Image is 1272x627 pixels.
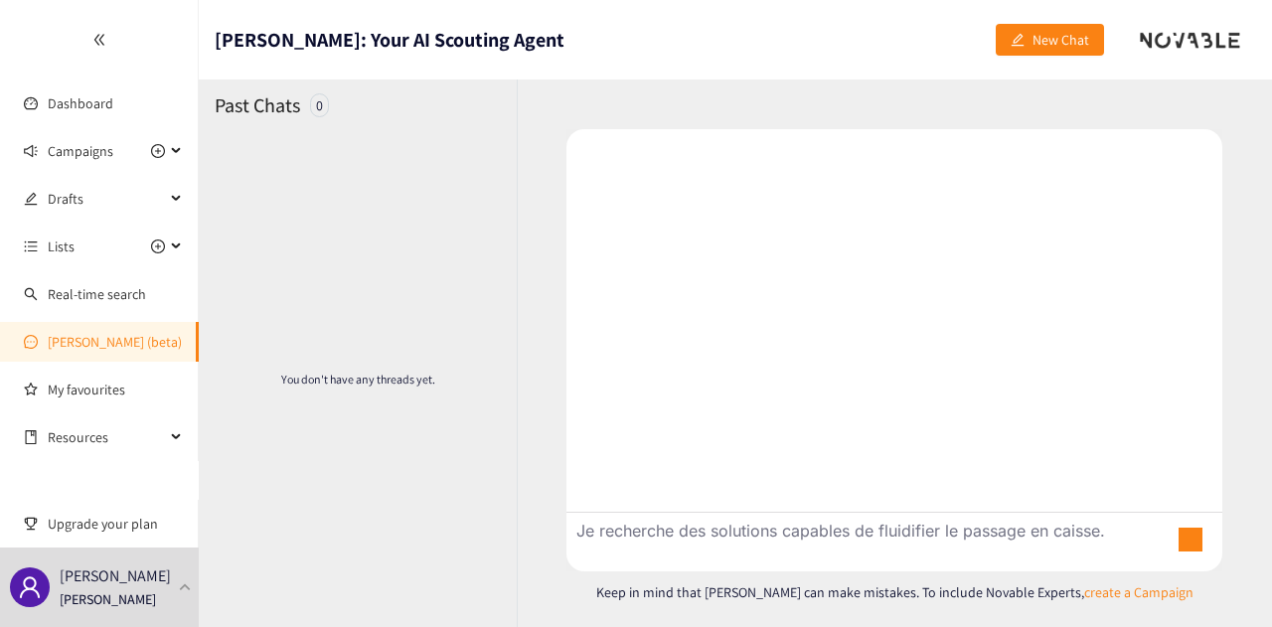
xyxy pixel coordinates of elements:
span: unordered-list [24,239,38,253]
span: edit [24,192,38,206]
span: Resources [48,417,165,457]
p: [PERSON_NAME] [60,563,171,588]
div: Chat conversation [566,129,1222,512]
span: trophy [24,517,38,531]
p: Keep in mind that [PERSON_NAME] can make mistakes. To include Novable Experts, [566,581,1222,603]
a: Dashboard [48,94,113,112]
span: sound [24,144,38,158]
p: [PERSON_NAME] [60,588,156,610]
div: 0 [310,93,329,117]
button: editNew Chat [996,24,1104,56]
span: Upgrade your plan [48,504,183,544]
span: New Chat [1033,29,1089,51]
span: edit [1011,33,1025,49]
a: [PERSON_NAME] (beta) [48,333,182,351]
iframe: Chat Widget [1173,532,1272,627]
textarea: Ask Scott anything about innovative companies you are searching for... [566,513,1153,571]
span: Lists [48,227,75,266]
span: book [24,430,38,444]
a: Real-time search [48,285,146,303]
span: plus-circle [151,239,165,253]
span: Campaigns [48,131,113,171]
span: Drafts [48,179,165,219]
p: You don't have any threads yet. [262,371,453,388]
button: Cancel [1158,513,1222,571]
span: user [18,575,42,599]
a: create a Campaign [1084,583,1193,601]
h2: Past Chats [215,91,300,119]
span: double-left [92,33,106,47]
div: Widget de chat [1173,532,1272,627]
span: plus-circle [151,144,165,158]
a: My favourites [48,370,183,409]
